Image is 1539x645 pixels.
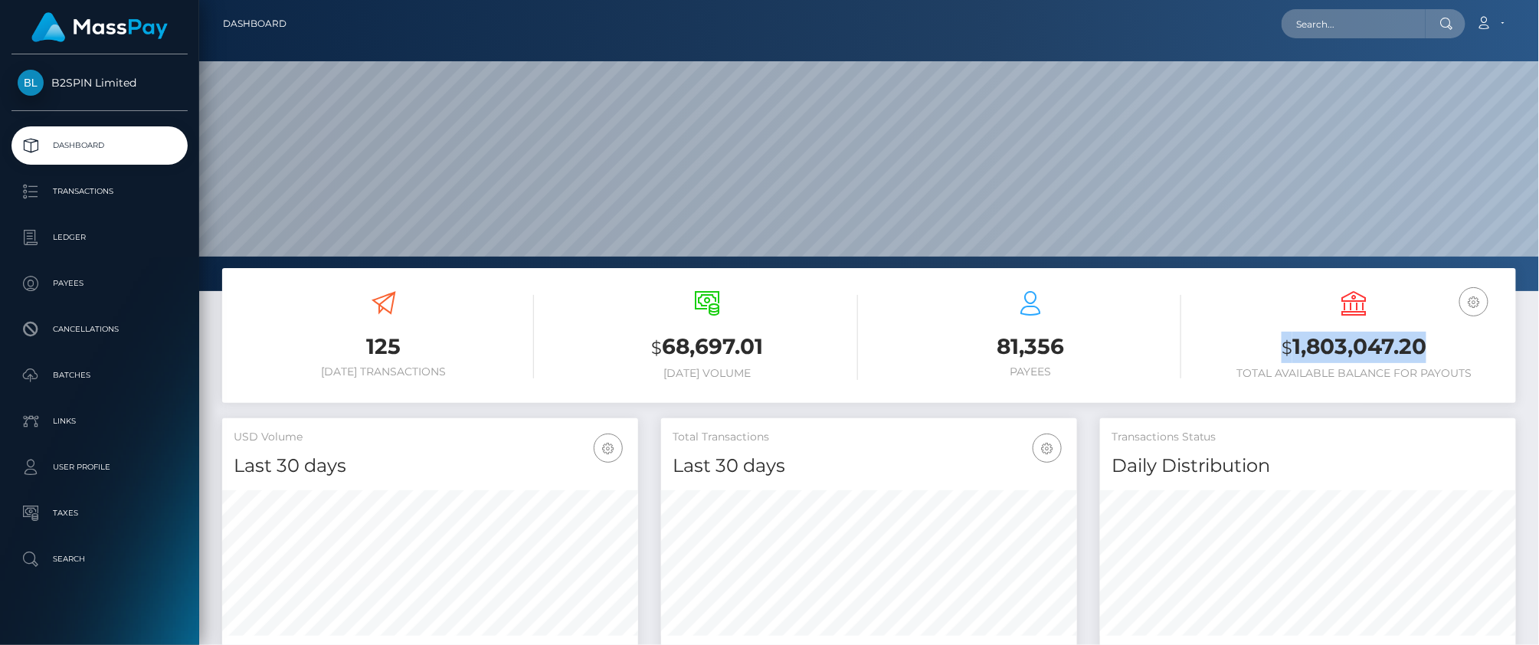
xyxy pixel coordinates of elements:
[223,8,287,40] a: Dashboard
[18,180,182,203] p: Transactions
[18,548,182,571] p: Search
[18,456,182,479] p: User Profile
[1282,9,1426,38] input: Search...
[881,365,1181,378] h6: Payees
[881,332,1181,362] h3: 81,356
[11,76,188,90] span: B2SPIN Limited
[18,226,182,249] p: Ledger
[234,430,627,445] h5: USD Volume
[1204,367,1505,380] h6: Total Available Balance for Payouts
[234,365,534,378] h6: [DATE] Transactions
[234,453,627,480] h4: Last 30 days
[673,453,1066,480] h4: Last 30 days
[11,540,188,578] a: Search
[18,502,182,525] p: Taxes
[18,70,44,96] img: B2SPIN Limited
[11,494,188,532] a: Taxes
[11,310,188,349] a: Cancellations
[18,410,182,433] p: Links
[11,126,188,165] a: Dashboard
[31,12,168,42] img: MassPay Logo
[1282,337,1292,359] small: $
[11,172,188,211] a: Transactions
[557,367,857,380] h6: [DATE] Volume
[18,134,182,157] p: Dashboard
[18,272,182,295] p: Payees
[11,356,188,395] a: Batches
[1112,430,1505,445] h5: Transactions Status
[11,448,188,486] a: User Profile
[651,337,662,359] small: $
[11,402,188,440] a: Links
[18,364,182,387] p: Batches
[1204,332,1505,363] h3: 1,803,047.20
[234,332,534,362] h3: 125
[673,430,1066,445] h5: Total Transactions
[11,264,188,303] a: Payees
[18,318,182,341] p: Cancellations
[557,332,857,363] h3: 68,697.01
[11,218,188,257] a: Ledger
[1112,453,1505,480] h4: Daily Distribution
